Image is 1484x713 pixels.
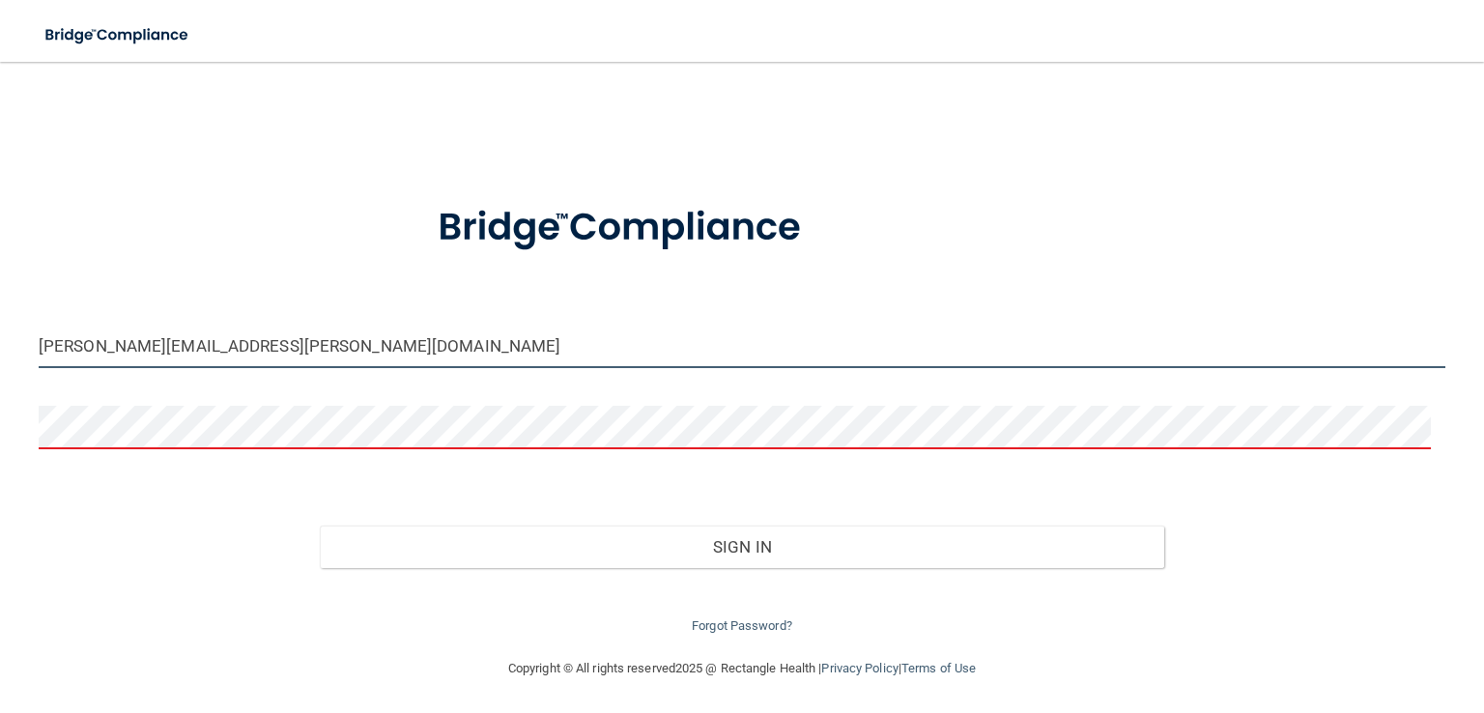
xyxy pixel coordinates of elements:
a: Privacy Policy [821,661,898,675]
button: Sign In [320,526,1164,568]
iframe: Drift Widget Chat Controller [1151,579,1461,655]
input: Email [39,325,1445,368]
a: Forgot Password? [692,618,792,633]
div: Copyright © All rights reserved 2025 @ Rectangle Health | | [389,638,1095,699]
a: Terms of Use [901,661,976,675]
img: bridge_compliance_login_screen.278c3ca4.svg [29,15,207,55]
img: bridge_compliance_login_screen.278c3ca4.svg [398,178,848,278]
